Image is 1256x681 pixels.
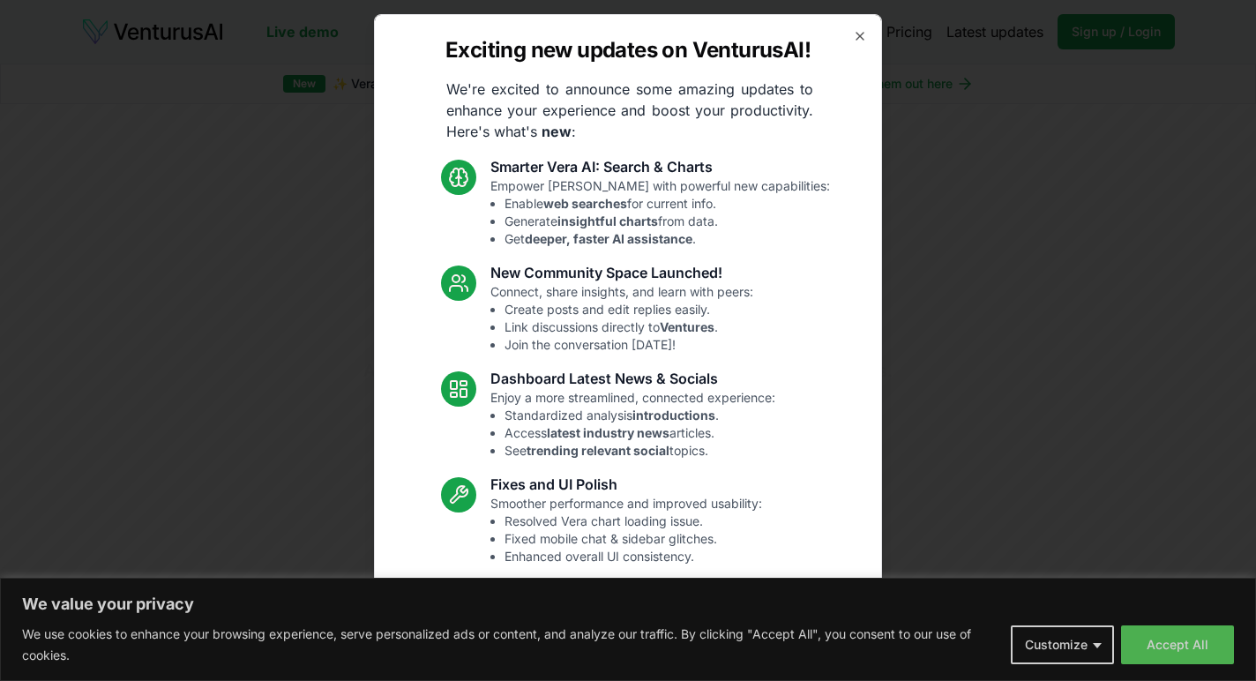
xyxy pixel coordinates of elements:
p: These updates are designed to make VenturusAI more powerful, intuitive, and user-friendly. Let us... [430,580,826,643]
p: Connect, share insights, and learn with peers: [490,283,753,354]
strong: introductions [632,408,715,423]
li: Link discussions directly to . [505,318,753,336]
li: Resolved Vera chart loading issue. [505,513,762,530]
strong: latest industry news [547,425,669,440]
li: Access articles. [505,424,775,442]
li: Enhanced overall UI consistency. [505,548,762,565]
p: Empower [PERSON_NAME] with powerful new capabilities: [490,177,830,248]
li: Generate from data. [505,213,830,230]
li: Standardized analysis . [505,407,775,424]
li: Get . [505,230,830,248]
strong: new [542,123,572,140]
li: Join the conversation [DATE]! [505,336,753,354]
strong: trending relevant social [527,443,669,458]
h3: Dashboard Latest News & Socials [490,368,775,389]
li: See topics. [505,442,775,460]
p: Enjoy a more streamlined, connected experience: [490,389,775,460]
strong: Ventures [660,319,714,334]
h2: Exciting new updates on VenturusAI! [445,36,811,64]
h3: Fixes and UI Polish [490,474,762,495]
strong: web searches [543,196,627,211]
li: Fixed mobile chat & sidebar glitches. [505,530,762,548]
p: We're excited to announce some amazing updates to enhance your experience and boost your producti... [432,79,827,142]
h3: Smarter Vera AI: Search & Charts [490,156,830,177]
li: Enable for current info. [505,195,830,213]
p: Smoother performance and improved usability: [490,495,762,565]
strong: insightful charts [557,213,658,228]
h3: New Community Space Launched! [490,262,753,283]
li: Create posts and edit replies easily. [505,301,753,318]
strong: deeper, faster AI assistance [525,231,692,246]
